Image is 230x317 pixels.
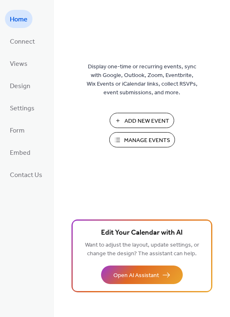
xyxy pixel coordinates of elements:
span: Settings [10,102,34,115]
span: Embed [10,147,30,160]
span: Display one-time or recurring events, sync with Google, Outlook, Zoom, Eventbrite, Wix Events or ... [87,63,198,97]
span: Design [10,80,30,93]
span: Want to adjust the layout, update settings, or change the design? The assistant can help. [85,240,199,259]
a: Embed [5,143,35,161]
a: Settings [5,99,39,117]
a: Contact Us [5,165,47,184]
span: Contact Us [10,169,42,182]
a: Form [5,121,30,139]
a: Home [5,10,32,28]
button: Open AI Assistant [101,266,183,284]
button: Manage Events [109,132,175,147]
a: Connect [5,32,40,50]
span: Form [10,124,25,138]
span: Open AI Assistant [113,271,159,280]
span: Views [10,58,28,71]
a: Views [5,54,32,72]
span: Home [10,13,28,26]
span: Edit Your Calendar with AI [101,227,183,239]
button: Add New Event [110,113,174,128]
span: Add New Event [124,117,169,126]
span: Manage Events [124,136,170,145]
span: Connect [10,35,35,49]
a: Design [5,77,35,95]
